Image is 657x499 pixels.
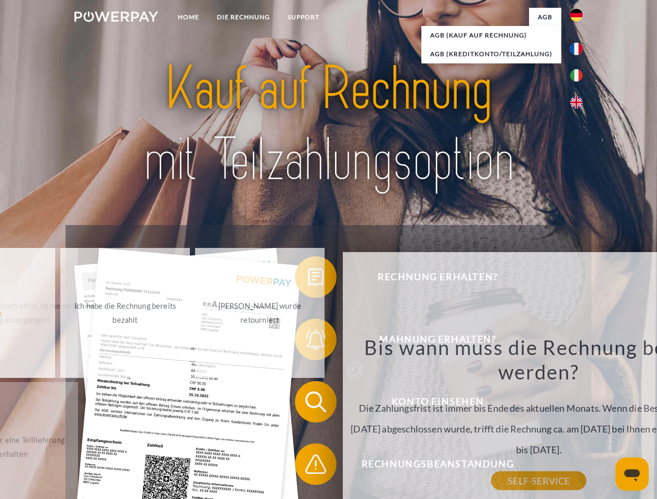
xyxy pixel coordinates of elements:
a: AGB (Kreditkonto/Teilzahlung) [421,45,561,63]
a: Home [169,8,208,27]
img: logo-powerpay-white.svg [74,11,158,22]
button: Rechnungsbeanstandung [295,443,565,485]
iframe: Schaltfläche zum Öffnen des Messaging-Fensters [615,457,649,491]
img: fr [570,43,583,55]
img: title-powerpay_de.svg [99,50,558,199]
a: AGB (Kauf auf Rechnung) [421,26,561,45]
a: SELF-SERVICE [491,471,586,490]
a: DIE RECHNUNG [208,8,279,27]
a: agb [529,8,561,27]
img: de [570,9,583,21]
img: it [570,69,583,82]
img: qb_warning.svg [303,451,329,477]
img: en [570,96,583,109]
img: qb_search.svg [303,389,329,415]
div: [PERSON_NAME] wurde retourniert [201,299,318,327]
button: Konto einsehen [295,381,565,423]
a: SUPPORT [279,8,328,27]
div: Ich habe die Rechnung bereits bezahlt [67,299,184,327]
